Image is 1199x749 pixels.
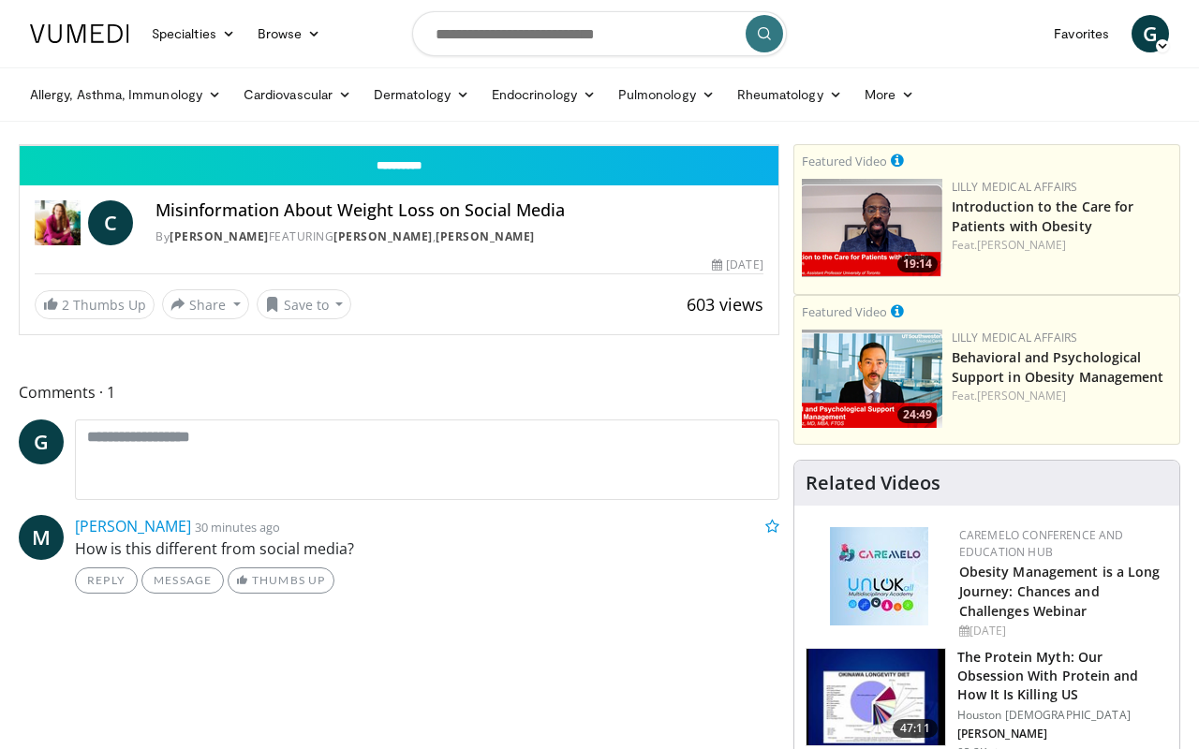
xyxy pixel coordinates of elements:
[959,623,1164,639] div: [DATE]
[802,179,942,277] img: acc2e291-ced4-4dd5-b17b-d06994da28f3.png.150x105_q85_crop-smart_upscale.png
[88,200,133,245] a: C
[802,153,887,169] small: Featured Video
[952,330,1078,345] a: Lilly Medical Affairs
[957,648,1168,704] h3: The Protein Myth: Our Obsession With Protein and How It Is Killing US
[959,563,1161,620] a: Obesity Management is a Long Journey: Chances and Challenges Webinar
[141,567,224,594] a: Message
[806,472,940,494] h4: Related Videos
[1043,15,1120,52] a: Favorites
[1132,15,1169,52] a: G
[62,296,69,314] span: 2
[19,419,64,464] a: G
[19,515,64,560] a: M
[952,237,1172,254] div: Feat.
[436,228,535,244] a: [PERSON_NAME]
[333,228,433,244] a: [PERSON_NAME]
[977,237,1066,253] a: [PERSON_NAME]
[19,76,232,113] a: Allergy, Asthma, Immunology
[607,76,726,113] a: Pulmonology
[893,719,938,738] span: 47:11
[712,257,762,273] div: [DATE]
[952,198,1134,235] a: Introduction to the Care for Patients with Obesity
[802,330,942,428] a: 24:49
[802,330,942,428] img: ba3304f6-7838-4e41-9c0f-2e31ebde6754.png.150x105_q85_crop-smart_upscale.png
[155,228,762,245] div: By FEATURING ,
[412,11,787,56] input: Search topics, interventions
[35,200,81,245] img: Dr. Carolynn Francavilla
[257,289,352,319] button: Save to
[807,649,945,746] img: b7b8b05e-5021-418b-a89a-60a270e7cf82.150x105_q85_crop-smart_upscale.jpg
[30,24,129,43] img: VuMedi Logo
[952,179,1078,195] a: Lilly Medical Affairs
[959,527,1124,560] a: CaReMeLO Conference and Education Hub
[952,348,1164,386] a: Behavioral and Psychological Support in Obesity Management
[19,380,779,404] span: Comments 1
[75,516,191,536] a: [PERSON_NAME]
[195,519,280,536] small: 30 minutes ago
[952,388,1172,404] div: Feat.
[20,145,778,146] video-js: Video Player
[977,388,1066,404] a: [PERSON_NAME]
[897,406,938,423] span: 24:49
[155,200,762,221] h4: Misinformation About Weight Loss on Social Media
[75,537,779,560] p: How is this different from social media?
[35,290,155,319] a: 2 Thumbs Up
[957,727,1168,742] p: [PERSON_NAME]
[141,15,246,52] a: Specialties
[232,76,363,113] a: Cardiovascular
[957,708,1168,723] p: Houston [DEMOGRAPHIC_DATA]
[726,76,853,113] a: Rheumatology
[75,567,138,594] a: Reply
[802,179,942,277] a: 19:14
[228,567,333,594] a: Thumbs Up
[830,527,928,625] img: 45df64a9-a6de-482c-8a90-ada250f7980c.png.150x105_q85_autocrop_double_scale_upscale_version-0.2.jpg
[170,228,269,244] a: [PERSON_NAME]
[687,293,763,316] span: 603 views
[853,76,925,113] a: More
[363,76,481,113] a: Dermatology
[481,76,607,113] a: Endocrinology
[162,289,249,319] button: Share
[897,256,938,272] span: 19:14
[802,303,887,320] small: Featured Video
[246,15,333,52] a: Browse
